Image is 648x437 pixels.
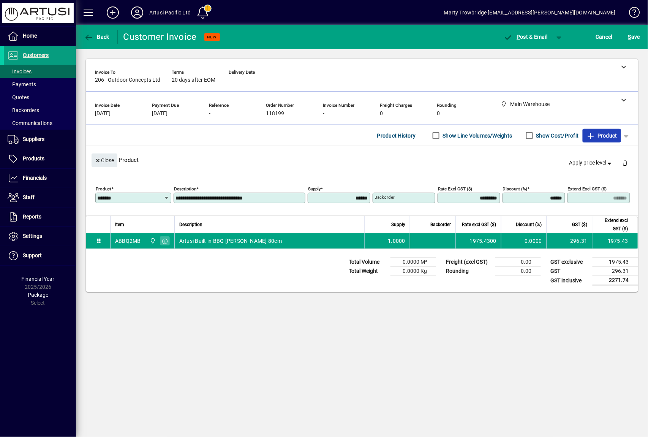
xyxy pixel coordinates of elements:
a: Home [4,27,76,46]
span: Product [586,130,617,142]
td: Rounding [442,267,495,276]
mat-label: Extend excl GST ($) [568,186,607,192]
a: Support [4,246,76,265]
mat-label: Description [174,186,196,192]
span: Customers [23,52,49,58]
a: Suppliers [4,130,76,149]
button: Apply price level [566,156,616,170]
app-page-header-button: Close [90,157,119,163]
td: Total Volume [345,258,390,267]
a: Knowledge Base [623,2,639,26]
td: 2271.74 [593,276,638,285]
td: 296.31 [593,267,638,276]
mat-label: Rate excl GST ($) [438,186,472,192]
span: Main Warehouse [148,237,156,245]
span: Payments [8,81,36,87]
mat-label: Discount (%) [503,186,528,192]
td: Freight (excl GST) [442,258,495,267]
span: S [628,34,631,40]
a: Products [4,149,76,168]
span: Support [23,252,42,258]
span: Extend excl GST ($) [597,216,628,233]
td: 0.00 [495,258,541,267]
td: GST inclusive [547,276,593,285]
span: Suppliers [23,136,44,142]
span: ave [628,31,640,43]
td: 0.0000 [501,233,547,249]
app-page-header-button: Delete [616,159,634,166]
span: Financials [23,175,47,181]
td: Total Weight [345,267,390,276]
td: GST exclusive [547,258,593,267]
span: GST ($) [572,220,588,229]
button: Delete [616,154,634,172]
span: 118199 [266,111,284,117]
label: Show Cost/Profit [535,132,579,139]
td: 0.00 [495,267,541,276]
span: - [229,77,230,83]
span: Rate excl GST ($) [462,220,496,229]
button: Save [626,30,642,44]
td: 1975.43 [592,233,638,249]
span: Staff [23,194,35,200]
span: P [517,34,520,40]
span: NEW [207,35,217,40]
span: Package [28,292,48,298]
span: Discount (%) [516,220,542,229]
a: Backorders [4,104,76,117]
a: Financials [4,169,76,188]
app-page-header-button: Back [76,30,118,44]
td: 296.31 [547,233,592,249]
span: Supply [391,220,405,229]
span: - [323,111,324,117]
a: Staff [4,188,76,207]
button: Product History [374,129,419,142]
a: Quotes [4,91,76,104]
label: Show Line Volumes/Weights [441,132,512,139]
span: Communications [8,120,52,126]
span: Financial Year [22,276,55,282]
button: Close [92,154,117,167]
button: Profile [125,6,149,19]
span: 206 - Outdoor Concepts Ltd [95,77,160,83]
span: Reports [23,214,41,220]
td: 0.0000 M³ [390,258,436,267]
div: Customer Invoice [123,31,197,43]
span: Settings [23,233,42,239]
span: Quotes [8,94,29,100]
span: Products [23,155,44,161]
div: Marty Trowbridge [EMAIL_ADDRESS][PERSON_NAME][DOMAIN_NAME] [444,6,616,19]
a: Settings [4,227,76,246]
mat-label: Backorder [375,195,395,200]
span: Apply price level [569,159,613,167]
button: Add [101,6,125,19]
span: Description [179,220,202,229]
a: Payments [4,78,76,91]
span: Artusi Built in BBQ [PERSON_NAME] 80cm [179,237,282,245]
span: 20 days after EOM [172,77,215,83]
button: Product [583,129,621,142]
button: Post & Email [500,30,552,44]
span: Backorders [8,107,39,113]
td: GST [547,267,593,276]
div: ABBQ2MB [115,237,141,245]
span: 0 [380,111,383,117]
a: Communications [4,117,76,130]
span: Back [84,34,109,40]
span: - [209,111,210,117]
span: Home [23,33,37,39]
span: Close [95,154,114,167]
span: 0 [437,111,440,117]
span: Cancel [596,31,613,43]
div: Artusi Pacific Ltd [149,6,191,19]
button: Back [82,30,111,44]
mat-label: Supply [308,186,321,192]
a: Invoices [4,65,76,78]
div: 1975.4300 [460,237,496,245]
div: Product [86,146,638,174]
span: Backorder [430,220,451,229]
td: 1975.43 [593,258,638,267]
span: ost & Email [504,34,548,40]
span: Item [115,220,124,229]
a: Reports [4,207,76,226]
